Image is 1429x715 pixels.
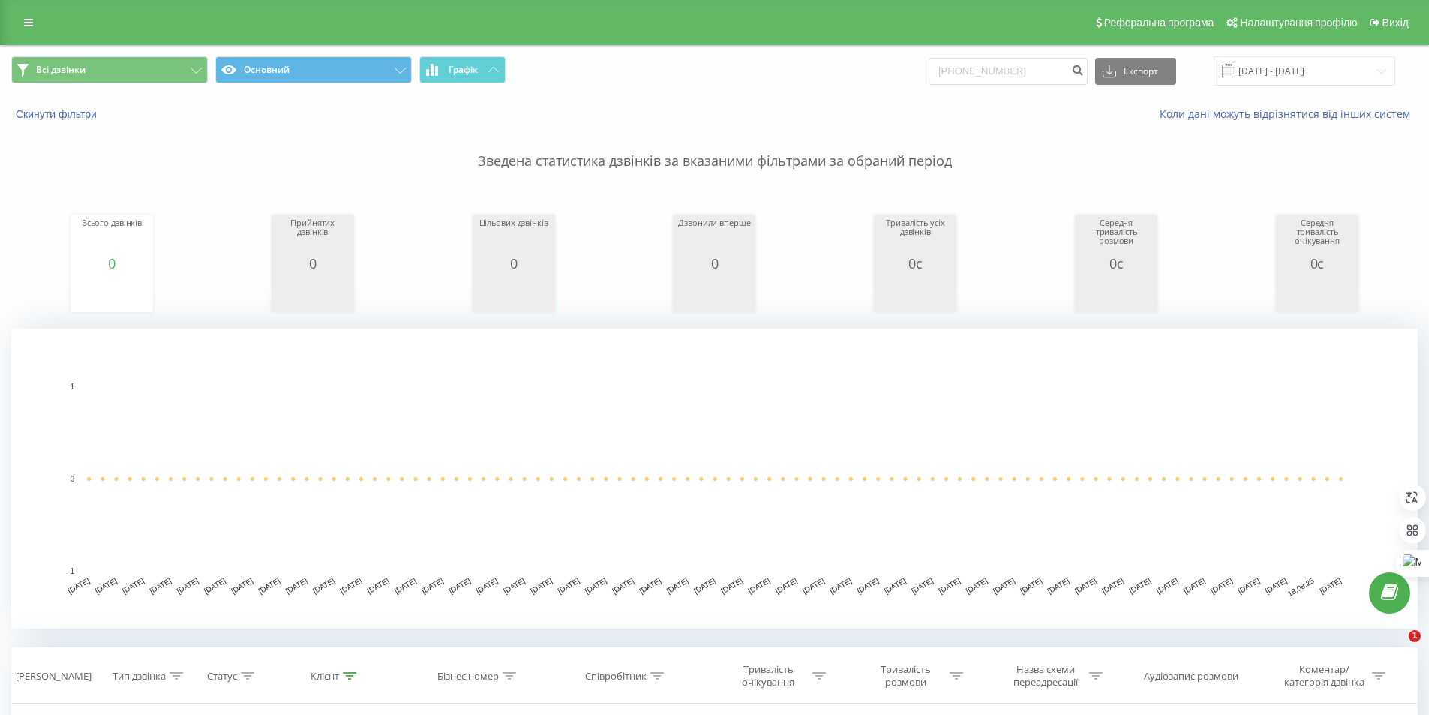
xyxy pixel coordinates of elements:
[878,271,953,316] div: A chart.
[11,107,104,121] button: Скинути фільтри
[1382,17,1409,29] span: Вихід
[1160,107,1418,121] a: Коли дані можуть відрізнятися вiд інших систем
[1209,576,1234,595] text: [DATE]
[338,576,363,595] text: [DATE]
[692,576,717,595] text: [DATE]
[677,256,752,271] div: 0
[1095,58,1176,85] button: Експорт
[1144,670,1238,683] div: Аудіозапис розмови
[113,670,166,683] div: Тип дзвінка
[1127,576,1152,595] text: [DATE]
[16,670,92,683] div: [PERSON_NAME]
[502,576,527,595] text: [DATE]
[275,256,350,271] div: 0
[719,576,744,595] text: [DATE]
[70,475,74,483] text: 0
[1280,271,1355,316] svg: A chart.
[1079,271,1154,316] svg: A chart.
[965,576,989,595] text: [DATE]
[677,218,752,256] div: Дзвонили вперше
[393,576,418,595] text: [DATE]
[1378,630,1414,666] iframe: Intercom live chat
[611,576,635,595] text: [DATE]
[275,218,350,256] div: Прийнятих дзвінків
[638,576,662,595] text: [DATE]
[584,576,608,595] text: [DATE]
[449,65,478,75] span: Графік
[1240,17,1357,29] span: Налаштування профілю
[878,218,953,256] div: Тривалість усіх дзвінків
[883,576,908,595] text: [DATE]
[1019,576,1043,595] text: [DATE]
[203,576,227,595] text: [DATE]
[1286,576,1316,598] text: 18.08.25
[11,329,1418,629] svg: A chart.
[1280,218,1355,256] div: Середня тривалість очікування
[284,576,309,595] text: [DATE]
[1079,218,1154,256] div: Середня тривалість розмови
[70,383,74,391] text: 1
[774,576,799,595] text: [DATE]
[728,663,809,689] div: Тривалість очікування
[747,576,772,595] text: [DATE]
[476,256,551,271] div: 0
[230,576,254,595] text: [DATE]
[215,56,412,83] button: Основний
[1079,256,1154,271] div: 0с
[1100,576,1125,595] text: [DATE]
[275,271,350,316] svg: A chart.
[148,576,173,595] text: [DATE]
[121,576,146,595] text: [DATE]
[1155,576,1180,595] text: [DATE]
[585,670,647,683] div: Співробітник
[475,576,500,595] text: [DATE]
[557,576,581,595] text: [DATE]
[476,218,551,256] div: Цільових дзвінків
[1046,576,1071,595] text: [DATE]
[11,56,208,83] button: Всі дзвінки
[437,670,499,683] div: Бізнес номер
[11,122,1418,171] p: Зведена статистика дзвінків за вказаними фільтрами за обраний період
[420,576,445,595] text: [DATE]
[311,576,336,595] text: [DATE]
[1073,576,1098,595] text: [DATE]
[176,576,200,595] text: [DATE]
[529,576,554,595] text: [DATE]
[476,271,551,316] svg: A chart.
[677,271,752,316] svg: A chart.
[67,576,92,595] text: [DATE]
[257,576,282,595] text: [DATE]
[419,56,506,83] button: Графік
[74,218,149,256] div: Всього дзвінків
[207,670,237,683] div: Статус
[36,64,86,76] span: Всі дзвінки
[68,567,74,575] text: -1
[311,670,339,683] div: Клієнт
[878,256,953,271] div: 0с
[1264,576,1289,595] text: [DATE]
[74,271,149,316] svg: A chart.
[856,576,881,595] text: [DATE]
[447,576,472,595] text: [DATE]
[1280,663,1368,689] div: Коментар/категорія дзвінка
[801,576,826,595] text: [DATE]
[866,663,946,689] div: Тривалість розмови
[1237,576,1262,595] text: [DATE]
[74,256,149,271] div: 0
[94,576,119,595] text: [DATE]
[1409,630,1421,642] span: 1
[828,576,853,595] text: [DATE]
[1005,663,1085,689] div: Назва схеми переадресації
[929,58,1088,85] input: Пошук за номером
[937,576,962,595] text: [DATE]
[910,576,935,595] text: [DATE]
[1318,576,1343,595] text: [DATE]
[1182,576,1207,595] text: [DATE]
[1104,17,1214,29] span: Реферальна програма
